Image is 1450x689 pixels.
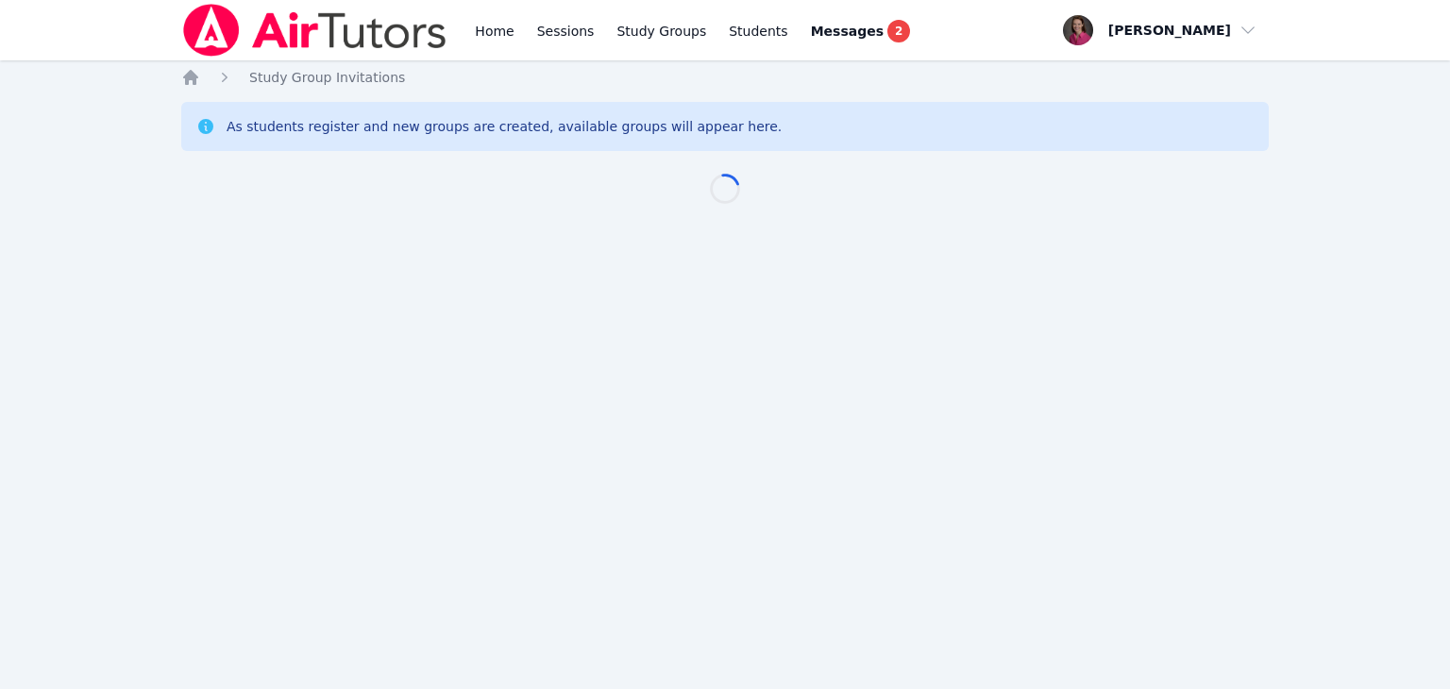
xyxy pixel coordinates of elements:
[181,4,448,57] img: Air Tutors
[887,20,910,42] span: 2
[249,68,405,87] a: Study Group Invitations
[249,70,405,85] span: Study Group Invitations
[811,22,884,41] span: Messages
[181,68,1269,87] nav: Breadcrumb
[227,117,782,136] div: As students register and new groups are created, available groups will appear here.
